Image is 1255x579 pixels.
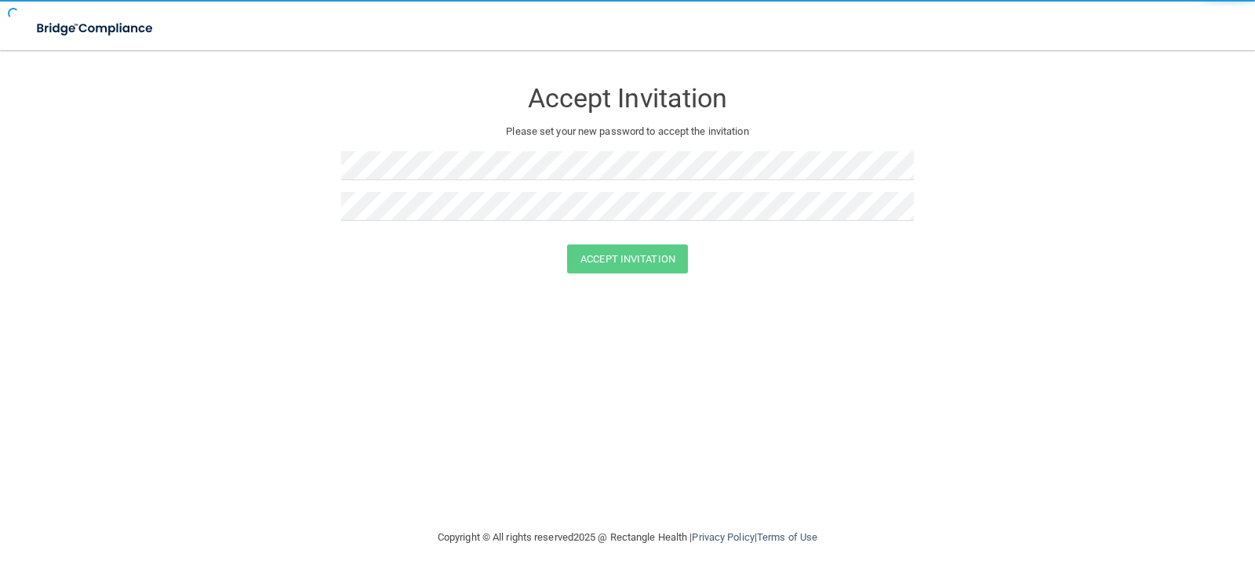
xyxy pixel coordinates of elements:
h3: Accept Invitation [341,84,914,113]
p: Please set your new password to accept the invitation [353,122,902,141]
img: bridge_compliance_login_screen.278c3ca4.svg [24,13,168,45]
button: Accept Invitation [567,244,688,273]
a: Privacy Policy [692,531,754,543]
a: Terms of Use [757,531,817,543]
div: Copyright © All rights reserved 2025 @ Rectangle Health | | [341,512,914,563]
